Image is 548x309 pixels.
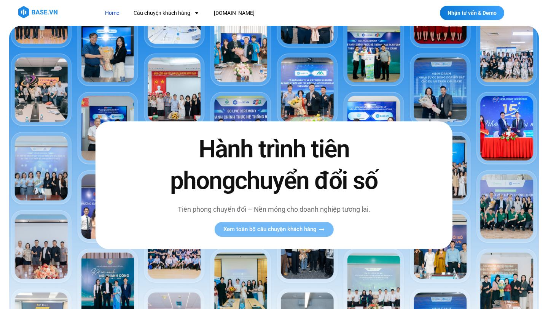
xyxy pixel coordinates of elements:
[214,222,333,237] a: Xem toàn bộ câu chuyện khách hàng
[154,204,394,214] p: Tiên phong chuyển đổi – Nền móng cho doanh nghiệp tương lai.
[128,6,205,20] a: Câu chuyện khách hàng
[99,6,391,20] nav: Menu
[99,6,125,20] a: Home
[208,6,260,20] a: [DOMAIN_NAME]
[223,227,317,232] span: Xem toàn bộ câu chuyện khách hàng
[448,10,497,16] span: Nhận tư vấn & Demo
[154,133,394,196] h2: Hành trình tiên phong
[235,166,378,195] span: chuyển đổi số
[440,6,504,20] a: Nhận tư vấn & Demo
